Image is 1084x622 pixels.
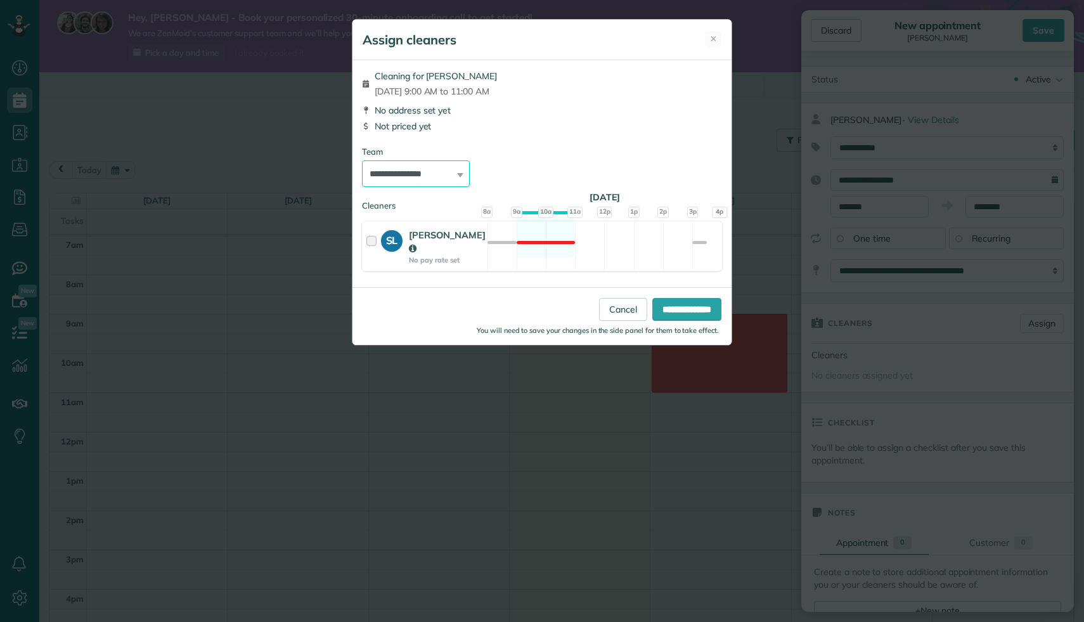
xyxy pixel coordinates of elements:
[362,146,722,158] div: Team
[362,104,722,117] div: No address set yet
[375,70,497,82] span: Cleaning for [PERSON_NAME]
[363,31,456,49] h5: Assign cleaners
[375,85,497,98] span: [DATE] 9:00 AM to 11:00 AM
[409,256,486,264] strong: No pay rate set
[477,326,719,335] small: You will need to save your changes in the side panel for them to take effect.
[710,33,717,45] span: ✕
[362,200,722,204] div: Cleaners
[409,229,486,254] strong: [PERSON_NAME]
[362,120,722,133] div: Not priced yet
[381,230,403,248] strong: SL
[599,298,647,321] a: Cancel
